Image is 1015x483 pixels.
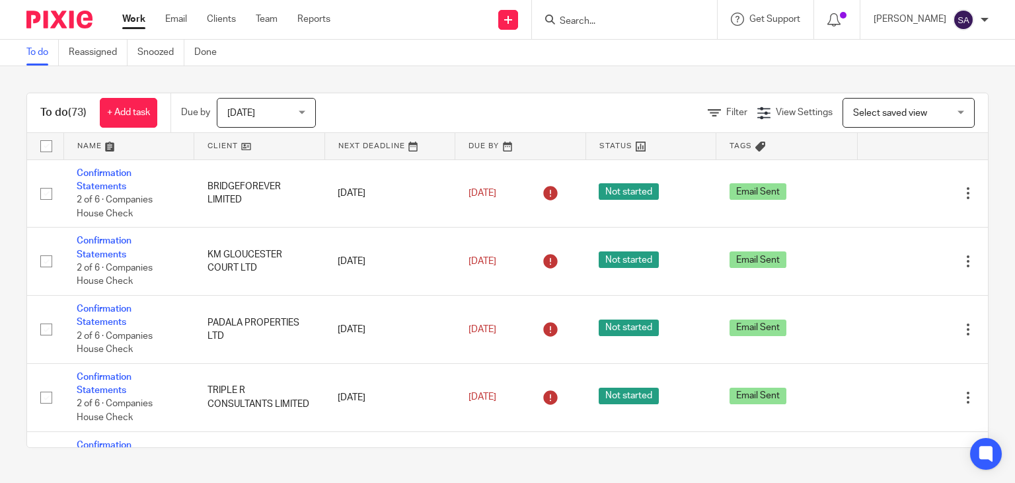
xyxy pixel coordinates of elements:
[100,98,157,128] a: + Add task
[77,441,132,463] a: Confirmation Statements
[77,236,132,259] a: Confirmation Statements
[776,108,833,117] span: View Settings
[324,228,455,296] td: [DATE]
[599,183,659,200] span: Not started
[256,13,278,26] a: Team
[469,325,496,334] span: [DATE]
[77,331,153,355] span: 2 of 6 · Companies House Check
[194,40,227,66] a: Done
[207,13,236,26] a: Clients
[26,11,93,28] img: Pixie
[730,251,786,268] span: Email Sent
[953,9,974,30] img: svg%3E
[726,108,747,117] span: Filter
[227,109,255,118] span: [DATE]
[194,363,325,431] td: TRIPLE R CONSULTANTS LIMITED
[558,16,677,28] input: Search
[40,106,87,120] h1: To do
[181,106,210,119] p: Due by
[469,393,496,402] span: [DATE]
[730,388,786,404] span: Email Sent
[730,320,786,336] span: Email Sent
[853,109,927,118] span: Select saved view
[730,142,752,150] span: Tags
[324,296,455,364] td: [DATE]
[165,13,187,26] a: Email
[68,107,87,118] span: (73)
[137,40,184,66] a: Snoozed
[324,363,455,431] td: [DATE]
[874,13,946,26] p: [PERSON_NAME]
[26,40,59,66] a: To do
[77,400,153,423] span: 2 of 6 · Companies House Check
[599,388,659,404] span: Not started
[599,251,659,268] span: Not started
[599,320,659,336] span: Not started
[77,263,153,286] span: 2 of 6 · Companies House Check
[194,228,325,296] td: KM GLOUCESTER COURT LTD
[469,189,496,198] span: [DATE]
[297,13,330,26] a: Reports
[324,159,455,228] td: [DATE]
[122,13,145,26] a: Work
[77,304,132,327] a: Confirmation Statements
[77,169,132,191] a: Confirmation Statements
[730,183,786,200] span: Email Sent
[469,257,496,266] span: [DATE]
[77,373,132,395] a: Confirmation Statements
[749,15,800,24] span: Get Support
[77,195,153,218] span: 2 of 6 · Companies House Check
[194,159,325,228] td: BRIDGEFOREVER LIMITED
[194,296,325,364] td: PADALA PROPERTIES LTD
[69,40,128,66] a: Reassigned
